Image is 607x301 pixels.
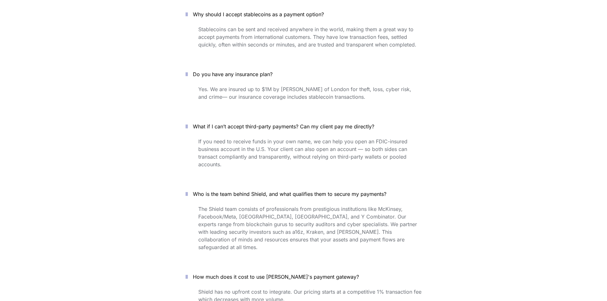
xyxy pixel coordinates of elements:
span: Why should I accept stablecoins as a payment option? [193,11,324,18]
button: Do you have any insurance plan? [176,64,431,84]
span: What if I can’t accept third-party payments? Can my client pay me directly? [193,123,374,130]
span: Do you have any insurance plan? [193,71,273,77]
div: Do you have any insurance plan? [176,84,431,111]
button: Why should I accept stablecoins as a payment option? [176,4,431,24]
span: If you need to receive funds in your own name, we can help you open an FDIC-insured business acco... [198,138,409,168]
span: Yes. We are insured up to $1M by [PERSON_NAME] of London for theft, loss, cyber risk, and crime— ... [198,86,413,100]
button: How much does it cost to use [PERSON_NAME]'s payment gateway? [176,267,431,287]
span: Who is the team behind Shield, and what qualifies them to secure my payments? [193,191,386,197]
span: How much does it cost to use [PERSON_NAME]'s payment gateway? [193,274,359,280]
button: Who is the team behind Shield, and what qualifies them to secure my payments? [176,184,431,204]
span: Stablecoins can be sent and received anywhere in the world, making them a great way to accept pay... [198,26,416,48]
div: Who is the team behind Shield, and what qualifies them to secure my payments? [176,204,431,262]
div: Why should I accept stablecoins as a payment option? [176,24,431,59]
span: The Shield team consists of professionals from prestigious institutions like McKinsey, Facebook/M... [198,206,419,250]
button: What if I can’t accept third-party payments? Can my client pay me directly? [176,117,431,136]
div: What if I can’t accept third-party payments? Can my client pay me directly? [176,136,431,179]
